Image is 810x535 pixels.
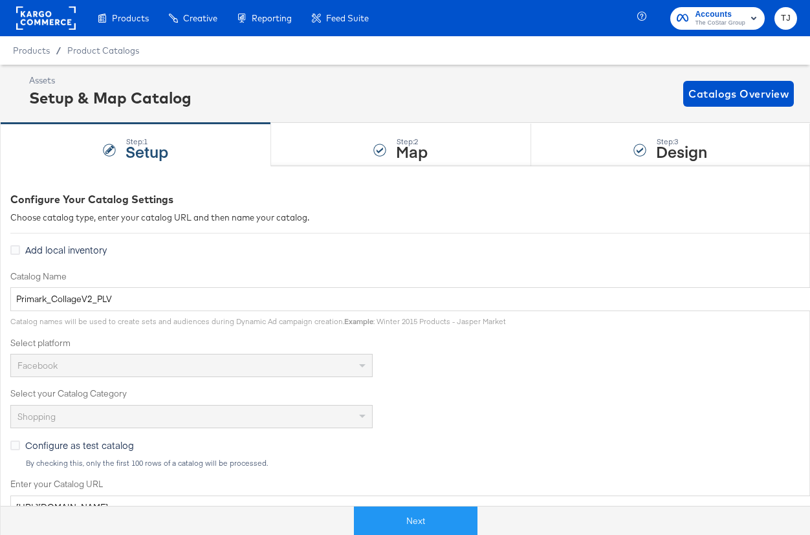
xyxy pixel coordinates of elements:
[683,81,794,107] button: Catalogs Overview
[67,45,139,56] a: Product Catalogs
[396,137,428,146] div: Step: 2
[10,316,506,326] span: Catalog names will be used to create sets and audiences during Dynamic Ad campaign creation. : Wi...
[396,140,428,162] strong: Map
[25,243,107,256] span: Add local inventory
[780,11,792,26] span: TJ
[688,85,789,103] span: Catalogs Overview
[344,316,373,326] strong: Example
[695,8,745,21] span: Accounts
[126,140,168,162] strong: Setup
[17,411,56,422] span: Shopping
[326,13,369,23] span: Feed Suite
[29,74,192,87] div: Assets
[17,360,58,371] span: Facebook
[774,7,797,30] button: TJ
[656,140,707,162] strong: Design
[112,13,149,23] span: Products
[126,137,168,146] div: Step: 1
[29,87,192,109] div: Setup & Map Catalog
[695,18,745,28] span: The CoStar Group
[25,439,134,452] span: Configure as test catalog
[183,13,217,23] span: Creative
[13,45,50,56] span: Products
[670,7,765,30] button: AccountsThe CoStar Group
[656,137,707,146] div: Step: 3
[252,13,292,23] span: Reporting
[50,45,67,56] span: /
